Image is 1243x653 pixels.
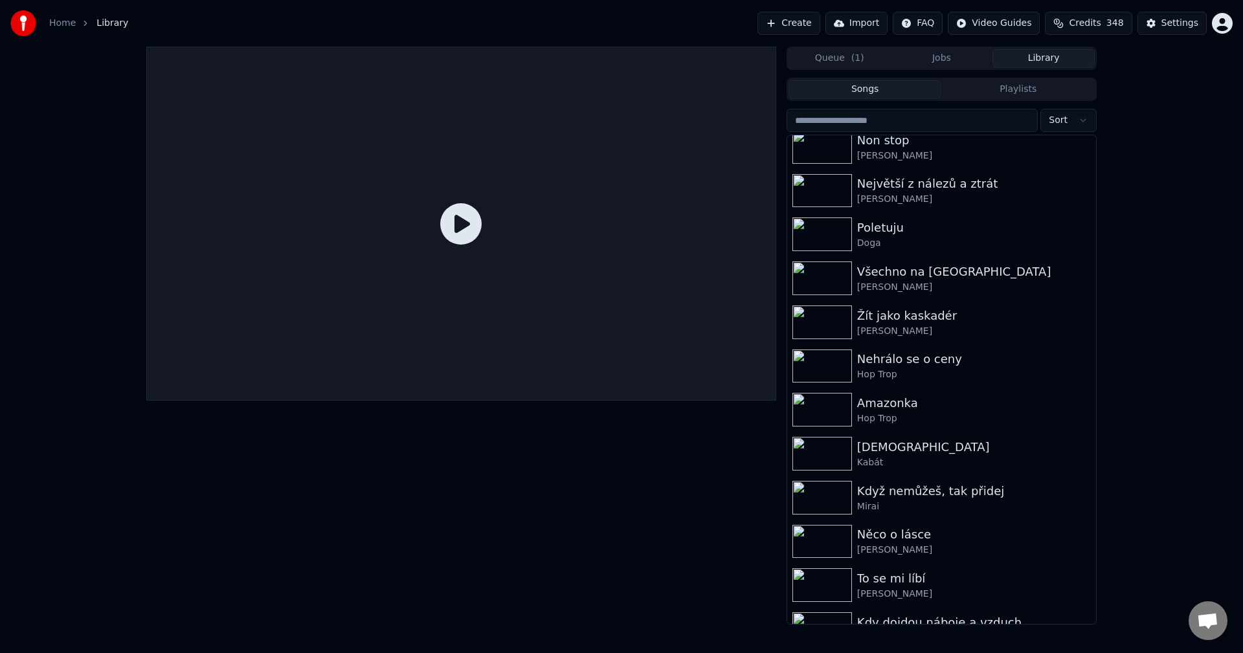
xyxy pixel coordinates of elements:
div: Nehrálo se o ceny [857,350,1091,368]
button: Songs [789,80,942,99]
div: Kdy dojdou náboje a vzduch [857,614,1091,632]
div: Mirai [857,500,1091,513]
nav: breadcrumb [49,17,128,30]
div: [PERSON_NAME] [857,588,1091,601]
div: Hop Trop [857,368,1091,381]
div: Doga [857,237,1091,250]
div: [PERSON_NAME] [857,193,1091,206]
div: To se mi líbí [857,570,1091,588]
div: Otevřený chat [1189,601,1227,640]
span: Credits [1069,17,1101,30]
button: FAQ [893,12,943,35]
div: Největší z nálezů a ztrát [857,175,1091,193]
div: Všechno na [GEOGRAPHIC_DATA] [857,263,1091,281]
span: Library [96,17,128,30]
div: [DEMOGRAPHIC_DATA] [857,438,1091,456]
div: Amazonka [857,394,1091,412]
div: Žít jako kaskadér [857,307,1091,325]
div: Kabát [857,456,1091,469]
div: Poletuju [857,219,1091,237]
div: [PERSON_NAME] [857,544,1091,557]
div: [PERSON_NAME] [857,325,1091,338]
span: 348 [1106,17,1124,30]
div: Settings [1161,17,1198,30]
a: Home [49,17,76,30]
div: [PERSON_NAME] [857,281,1091,294]
button: Credits348 [1045,12,1132,35]
button: Import [825,12,888,35]
button: Playlists [941,80,1095,99]
button: Video Guides [948,12,1040,35]
button: Settings [1137,12,1207,35]
button: Jobs [891,49,993,68]
span: Sort [1049,114,1068,127]
div: Non stop [857,131,1091,149]
div: [PERSON_NAME] [857,149,1091,162]
span: ( 1 ) [851,52,864,65]
button: Queue [789,49,891,68]
div: Něco o lásce [857,526,1091,544]
button: Library [992,49,1095,68]
div: Když nemůžeš, tak přidej [857,482,1091,500]
div: Hop Trop [857,412,1091,425]
img: youka [10,10,36,36]
button: Create [757,12,820,35]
